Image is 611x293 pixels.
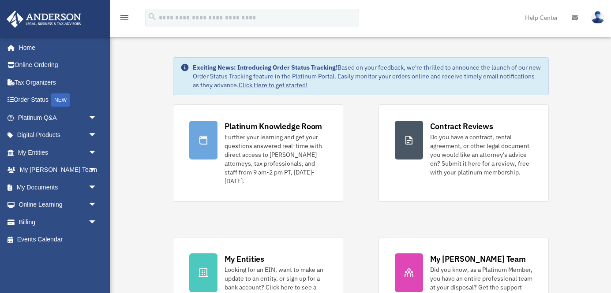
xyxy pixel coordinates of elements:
[225,133,327,185] div: Further your learning and get your questions answered real-time with direct access to [PERSON_NAM...
[430,121,493,132] div: Contract Reviews
[6,161,110,179] a: My [PERSON_NAME] Teamarrow_drop_down
[225,253,264,264] div: My Entities
[88,109,106,127] span: arrow_drop_down
[88,178,106,197] span: arrow_drop_down
[6,213,110,231] a: Billingarrow_drop_down
[6,39,106,56] a: Home
[4,11,84,28] img: Anderson Advisors Platinum Portal
[6,196,110,214] a: Online Learningarrow_drop_down
[119,12,130,23] i: menu
[88,213,106,231] span: arrow_drop_down
[88,196,106,214] span: arrow_drop_down
[430,253,526,264] div: My [PERSON_NAME] Team
[6,56,110,74] a: Online Ordering
[6,126,110,144] a: Digital Productsarrow_drop_down
[193,63,337,71] strong: Exciting News: Introducing Order Status Tracking!
[119,15,130,23] a: menu
[88,126,106,145] span: arrow_drop_down
[6,74,110,91] a: Tax Organizers
[6,178,110,196] a: My Documentsarrow_drop_down
[147,12,157,22] i: search
[88,144,106,162] span: arrow_drop_down
[591,11,604,24] img: User Pic
[51,93,70,107] div: NEW
[430,133,532,177] div: Do you have a contract, rental agreement, or other legal document you would like an attorney's ad...
[239,81,307,89] a: Click Here to get started!
[225,121,322,132] div: Platinum Knowledge Room
[173,104,343,202] a: Platinum Knowledge Room Further your learning and get your questions answered real-time with dire...
[379,104,549,202] a: Contract Reviews Do you have a contract, rental agreement, or other legal document you would like...
[6,109,110,126] a: Platinum Q&Aarrow_drop_down
[6,144,110,161] a: My Entitiesarrow_drop_down
[6,91,110,109] a: Order StatusNEW
[193,63,541,89] div: Based on your feedback, we're thrilled to announce the launch of our new Order Status Tracking fe...
[6,231,110,248] a: Events Calendar
[88,161,106,179] span: arrow_drop_down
